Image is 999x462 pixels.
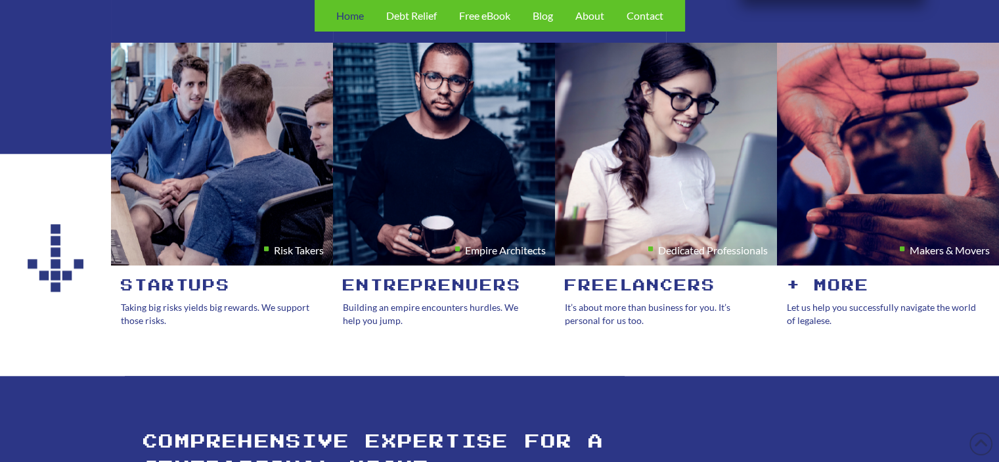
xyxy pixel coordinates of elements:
h1: + More [787,275,869,297]
span: Blog [533,11,553,21]
span: Contact [627,11,663,21]
span: About [575,11,604,21]
h1: Freelancers [565,275,716,297]
span: Taking big risks yields big rewards. We support those risks. [121,302,309,326]
div: Building an empire encounters hurdles. We help you jump. [343,301,536,327]
h1: Dedicated Professionals [658,245,768,256]
h1: Risk Takers [274,245,324,256]
span: Debt Relief [386,11,437,21]
span: Home [336,11,364,21]
div: It’s about more than business for you. It’s personal for us too. [565,301,758,327]
h1: Entreprenuers [343,275,521,297]
h1: Startups [121,275,231,297]
h1: Empire Architects [465,245,546,256]
div: Let us help you successfully navigate the world of legalese. [787,301,980,327]
a: Back to Top [969,432,992,455]
h1: Makers & Movers [910,245,990,256]
span: Free eBook [459,11,510,21]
